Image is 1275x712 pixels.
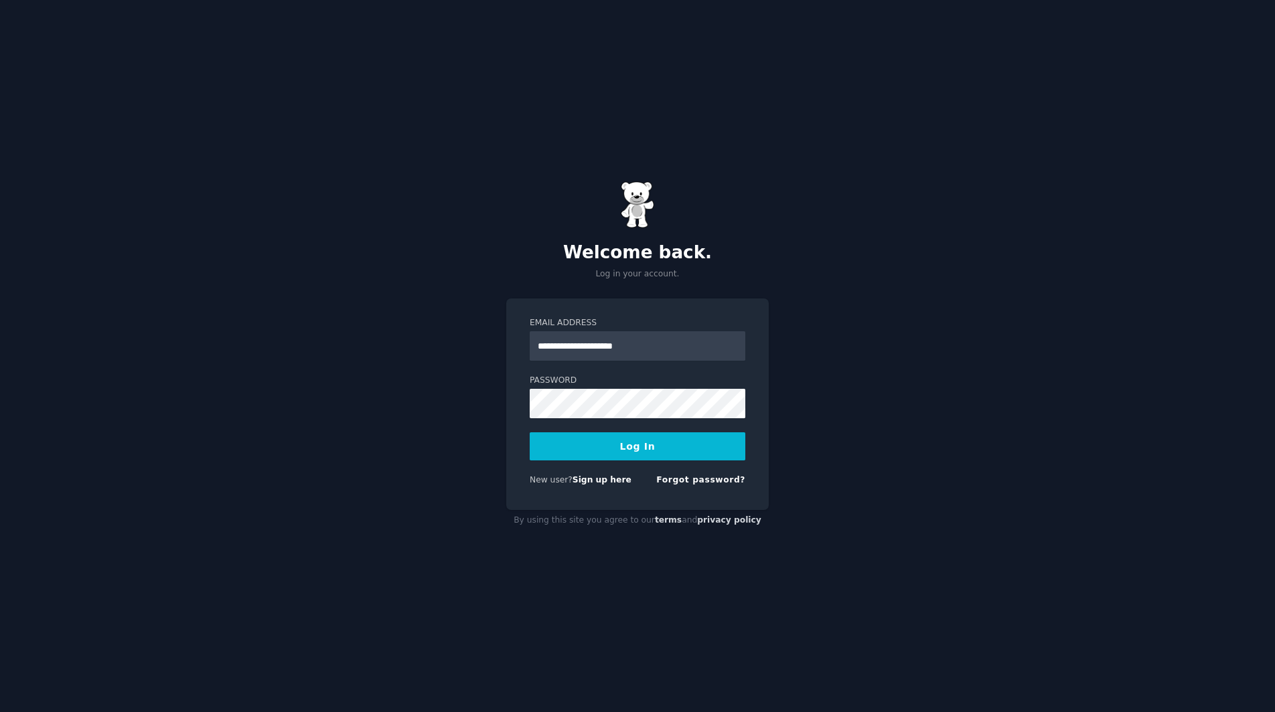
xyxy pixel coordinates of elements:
[530,375,745,387] label: Password
[506,510,769,531] div: By using this site you agree to our and
[506,268,769,280] p: Log in your account.
[530,432,745,460] button: Log In
[656,475,745,484] a: Forgot password?
[530,475,573,484] span: New user?
[530,317,745,329] label: Email Address
[573,475,631,484] a: Sign up here
[506,242,769,264] h2: Welcome back.
[697,515,761,525] a: privacy policy
[621,181,654,228] img: Gummy Bear
[655,515,682,525] a: terms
